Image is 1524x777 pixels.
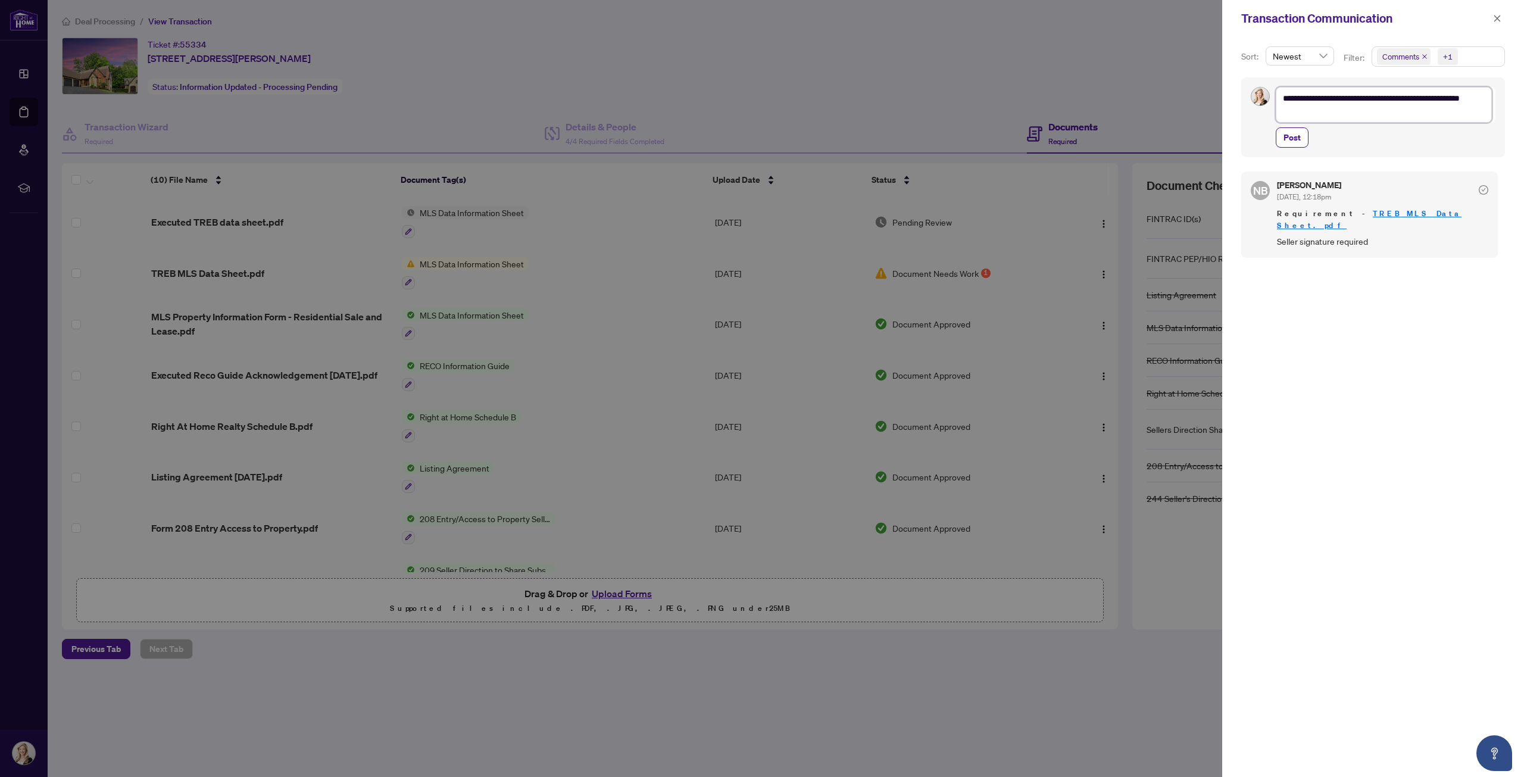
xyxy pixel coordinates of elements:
[1277,192,1331,201] span: [DATE], 12:18pm
[1479,185,1488,195] span: check-circle
[1277,208,1488,232] span: Requirement -
[1251,88,1269,105] img: Profile Icon
[1283,128,1301,147] span: Post
[1344,51,1366,64] p: Filter:
[1241,50,1261,63] p: Sort:
[1253,182,1268,199] span: NB
[1493,14,1501,23] span: close
[1443,51,1453,63] div: +1
[1382,51,1419,63] span: Comments
[1273,47,1327,65] span: Newest
[1277,235,1488,248] span: Seller signature required
[1276,127,1308,148] button: Post
[1277,181,1341,189] h5: [PERSON_NAME]
[1422,54,1428,60] span: close
[1377,48,1431,65] span: Comments
[1241,10,1489,27] div: Transaction Communication
[1476,735,1512,771] button: Open asap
